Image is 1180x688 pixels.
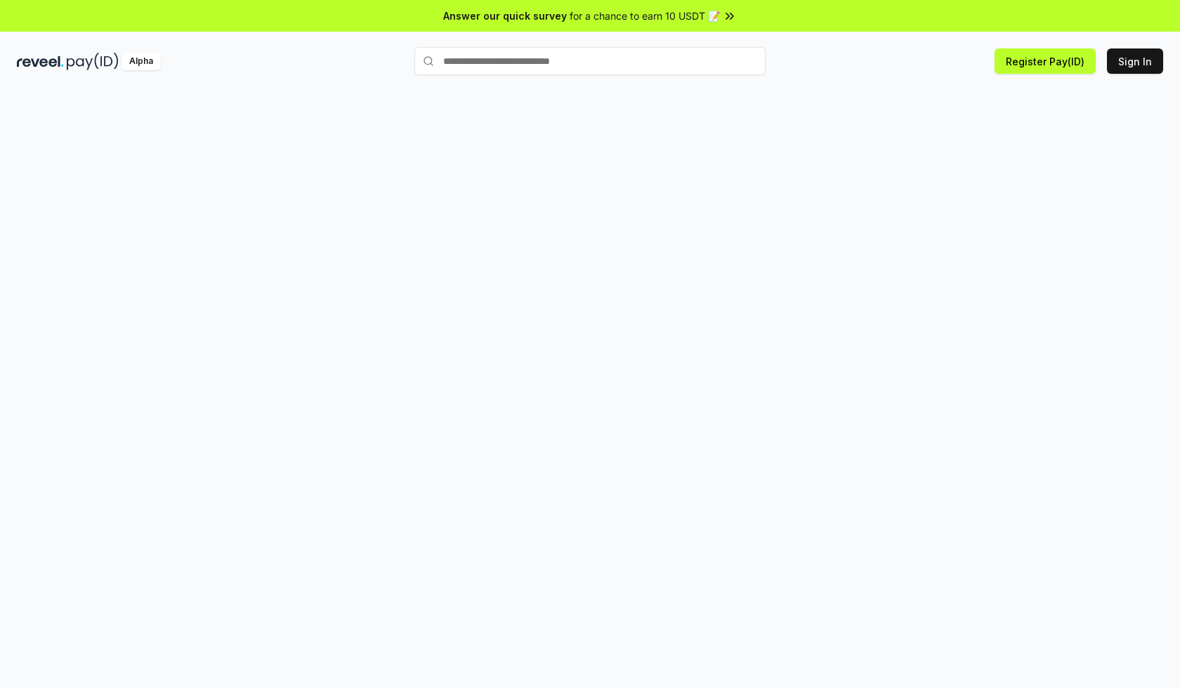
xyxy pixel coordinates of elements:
[995,48,1096,74] button: Register Pay(ID)
[17,53,64,70] img: reveel_dark
[67,53,119,70] img: pay_id
[122,53,161,70] div: Alpha
[570,8,720,23] span: for a chance to earn 10 USDT 📝
[1107,48,1163,74] button: Sign In
[443,8,567,23] span: Answer our quick survey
